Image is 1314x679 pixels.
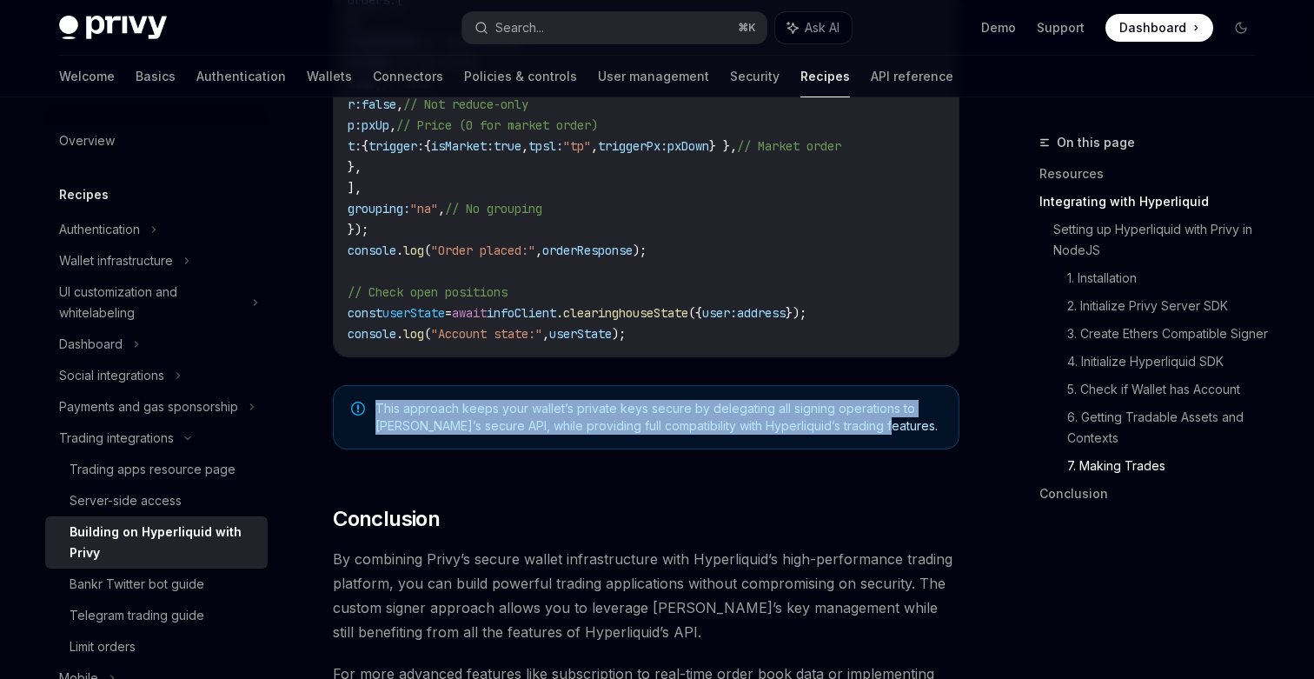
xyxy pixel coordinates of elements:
[1053,216,1269,264] a: Setting up Hyperliquid with Privy in NodeJS
[542,243,633,258] span: orderResponse
[1119,19,1186,37] span: Dashboard
[730,56,780,97] a: Security
[403,326,424,342] span: log
[709,138,737,154] span: } },
[348,243,396,258] span: console
[464,56,577,97] a: Policies & controls
[981,19,1016,37] a: Demo
[528,138,563,154] span: tpsl:
[362,117,389,133] span: pxUp
[348,326,396,342] span: console
[1039,160,1269,188] a: Resources
[1057,132,1135,153] span: On this page
[59,56,115,97] a: Welcome
[382,305,445,321] span: userState
[445,201,542,216] span: // No grouping
[59,428,174,449] div: Trading integrations
[549,326,612,342] span: userState
[373,56,443,97] a: Connectors
[487,305,556,321] span: infoClient
[445,305,452,321] span: =
[348,138,362,154] span: t:
[59,130,115,151] div: Overview
[737,138,841,154] span: // Market order
[1105,14,1213,42] a: Dashboard
[348,201,410,216] span: grouping:
[45,569,268,600] a: Bankr Twitter bot guide
[59,16,167,40] img: dark logo
[45,631,268,662] a: Limit orders
[396,117,598,133] span: // Price (0 for market order)
[307,56,352,97] a: Wallets
[403,243,424,258] span: log
[1067,403,1269,452] a: 6. Getting Tradable Assets and Contexts
[45,600,268,631] a: Telegram trading guide
[70,636,136,657] div: Limit orders
[633,243,647,258] span: );
[667,138,709,154] span: pxDown
[737,305,786,321] span: address
[1037,19,1085,37] a: Support
[59,219,140,240] div: Authentication
[431,138,494,154] span: isMarket:
[424,326,431,342] span: (
[1067,264,1269,292] a: 1. Installation
[702,305,737,321] span: user:
[45,454,268,485] a: Trading apps resource page
[563,305,688,321] span: clearinghouseState
[396,243,403,258] span: .
[438,201,445,216] span: ,
[452,305,487,321] span: await
[1067,320,1269,348] a: 3. Create Ethers Compatible Signer
[45,125,268,156] a: Overview
[1039,188,1269,216] a: Integrating with Hyperliquid
[424,243,431,258] span: (
[45,516,268,569] a: Building on Hyperliquid with Privy
[396,326,403,342] span: .
[375,400,941,435] span: This approach keeps your wallet’s private keys secure by delegating all signing operations to [PE...
[348,180,362,196] span: ],
[431,243,535,258] span: "Order placed:"
[70,490,182,511] div: Server-side access
[410,201,438,216] span: "na"
[612,326,626,342] span: );
[775,12,852,43] button: Ask AI
[348,97,362,112] span: r:
[495,17,544,38] div: Search...
[462,12,766,43] button: Search...⌘K
[362,138,368,154] span: {
[591,138,598,154] span: ,
[1067,376,1269,403] a: 5. Check if Wallet has Account
[70,459,236,480] div: Trading apps resource page
[368,138,424,154] span: trigger:
[348,222,368,237] span: });
[688,305,702,321] span: ({
[424,138,431,154] span: {
[348,305,382,321] span: const
[598,138,667,154] span: triggerPx:
[351,402,365,416] svg: Note
[59,396,238,417] div: Payments and gas sponsorship
[1067,452,1269,480] a: 7. Making Trades
[431,326,542,342] span: "Account state:"
[738,21,756,35] span: ⌘ K
[196,56,286,97] a: Authentication
[348,117,362,133] span: p:
[494,138,521,154] span: true
[70,522,257,563] div: Building on Hyperliquid with Privy
[786,305,806,321] span: });
[871,56,953,97] a: API reference
[59,365,164,386] div: Social integrations
[556,305,563,321] span: .
[59,184,109,205] h5: Recipes
[59,282,242,323] div: UI customization and whitelabeling
[403,97,528,112] span: // Not reduce-only
[348,159,362,175] span: },
[70,605,204,626] div: Telegram trading guide
[535,243,542,258] span: ,
[136,56,176,97] a: Basics
[362,97,396,112] span: false
[1067,292,1269,320] a: 2. Initialize Privy Server SDK
[348,284,508,300] span: // Check open positions
[70,574,204,595] div: Bankr Twitter bot guide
